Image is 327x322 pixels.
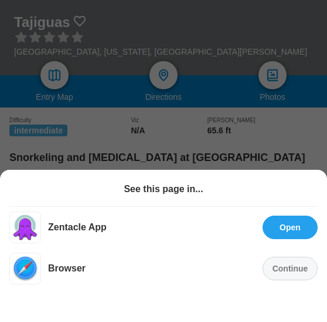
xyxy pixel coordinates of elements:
div: Continue [263,257,318,280]
div: Zentacle App [48,222,107,233]
div: Browser [48,263,86,274]
div: See this page in... [9,179,318,207]
img: browser [12,256,38,281]
img: zentacle [12,214,38,240]
a: Open [280,223,301,232]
